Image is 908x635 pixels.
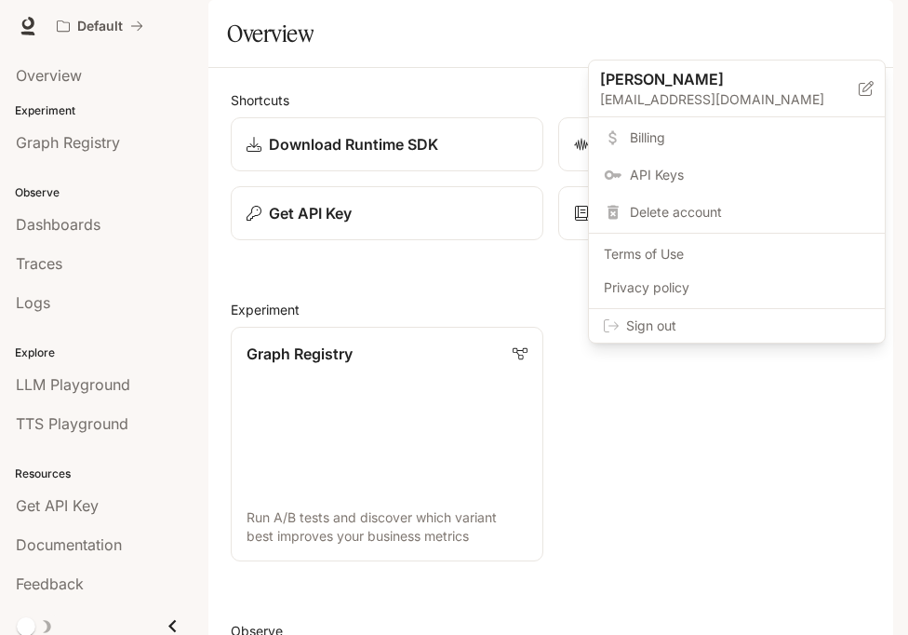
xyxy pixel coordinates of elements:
p: [EMAIL_ADDRESS][DOMAIN_NAME] [600,90,859,109]
div: [PERSON_NAME][EMAIL_ADDRESS][DOMAIN_NAME] [589,61,885,117]
a: API Keys [593,158,881,192]
a: Billing [593,121,881,155]
a: Terms of Use [593,237,881,271]
span: Sign out [626,317,870,335]
span: Privacy policy [604,278,870,297]
a: Privacy policy [593,271,881,304]
div: Sign out [589,309,885,343]
span: API Keys [630,166,870,184]
span: Terms of Use [604,245,870,263]
div: Delete account [593,196,881,229]
span: Delete account [630,203,870,222]
p: [PERSON_NAME] [600,68,829,90]
span: Billing [630,128,870,147]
